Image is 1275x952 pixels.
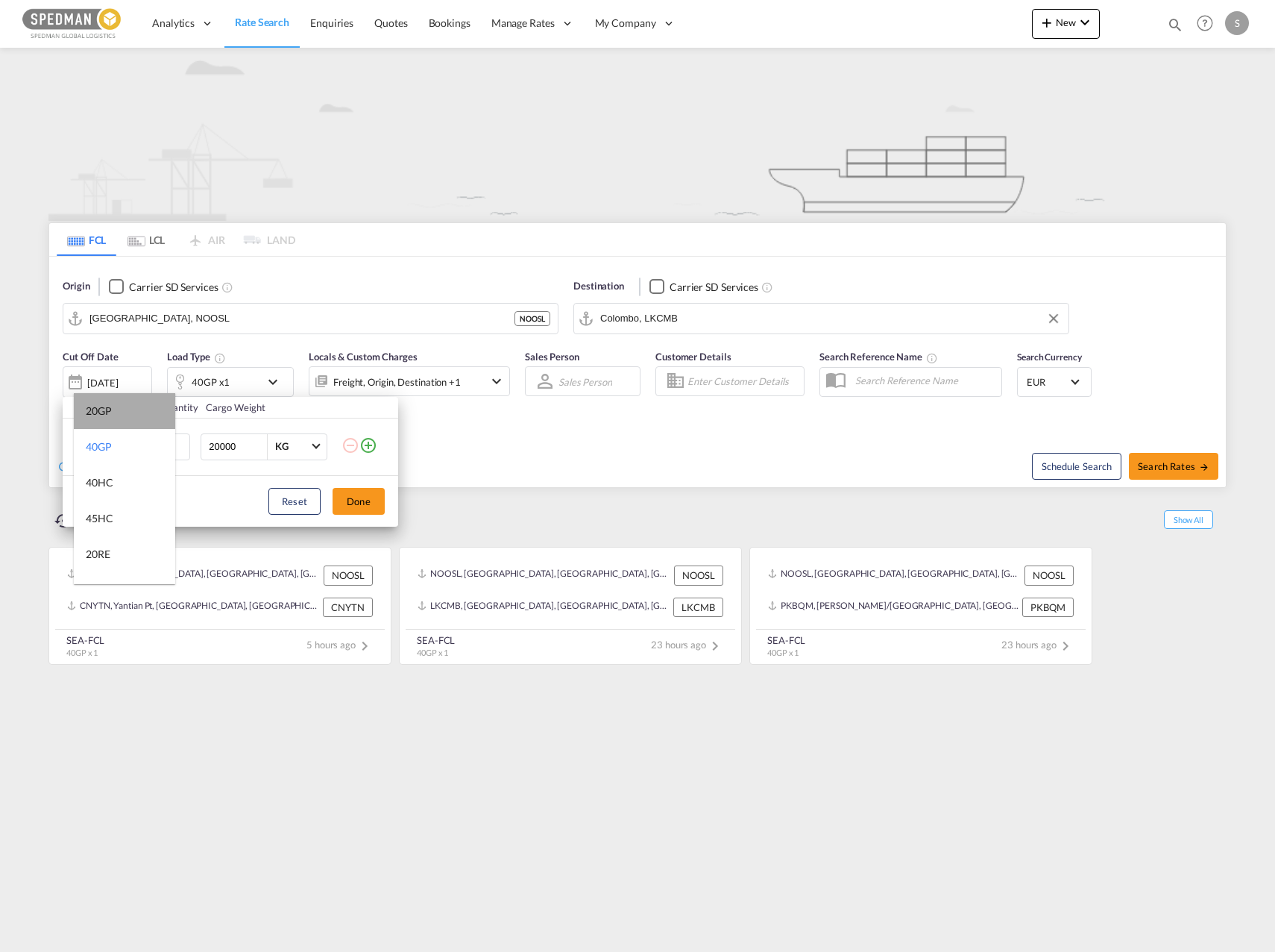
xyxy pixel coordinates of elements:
div: 20RE [86,547,110,562]
div: 40RE [86,583,110,598]
div: 45HC [86,511,113,526]
div: 20GP [86,404,112,419]
div: 40HC [86,475,113,490]
div: 40GP [86,439,112,454]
